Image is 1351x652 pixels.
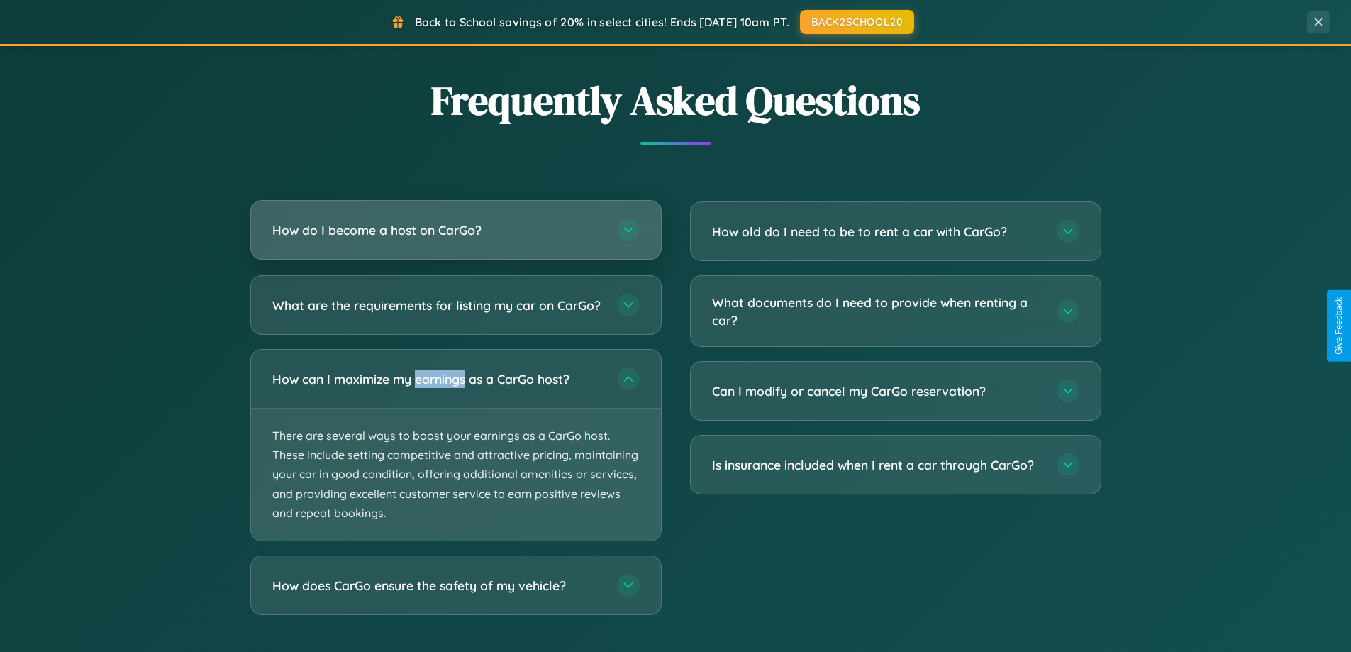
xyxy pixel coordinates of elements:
[415,15,789,29] span: Back to School savings of 20% in select cities! Ends [DATE] 10am PT.
[712,456,1043,474] h3: Is insurance included when I rent a car through CarGo?
[712,382,1043,400] h3: Can I modify or cancel my CarGo reservation?
[272,577,603,595] h3: How does CarGo ensure the safety of my vehicle?
[272,221,603,239] h3: How do I become a host on CarGo?
[712,294,1043,328] h3: What documents do I need to provide when renting a car?
[250,73,1101,128] h2: Frequently Asked Questions
[251,409,661,541] p: There are several ways to boost your earnings as a CarGo host. These include setting competitive ...
[272,370,603,388] h3: How can I maximize my earnings as a CarGo host?
[800,10,914,34] button: BACK2SCHOOL20
[712,223,1043,241] h3: How old do I need to be to rent a car with CarGo?
[272,297,603,314] h3: What are the requirements for listing my car on CarGo?
[1334,297,1344,355] div: Give Feedback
